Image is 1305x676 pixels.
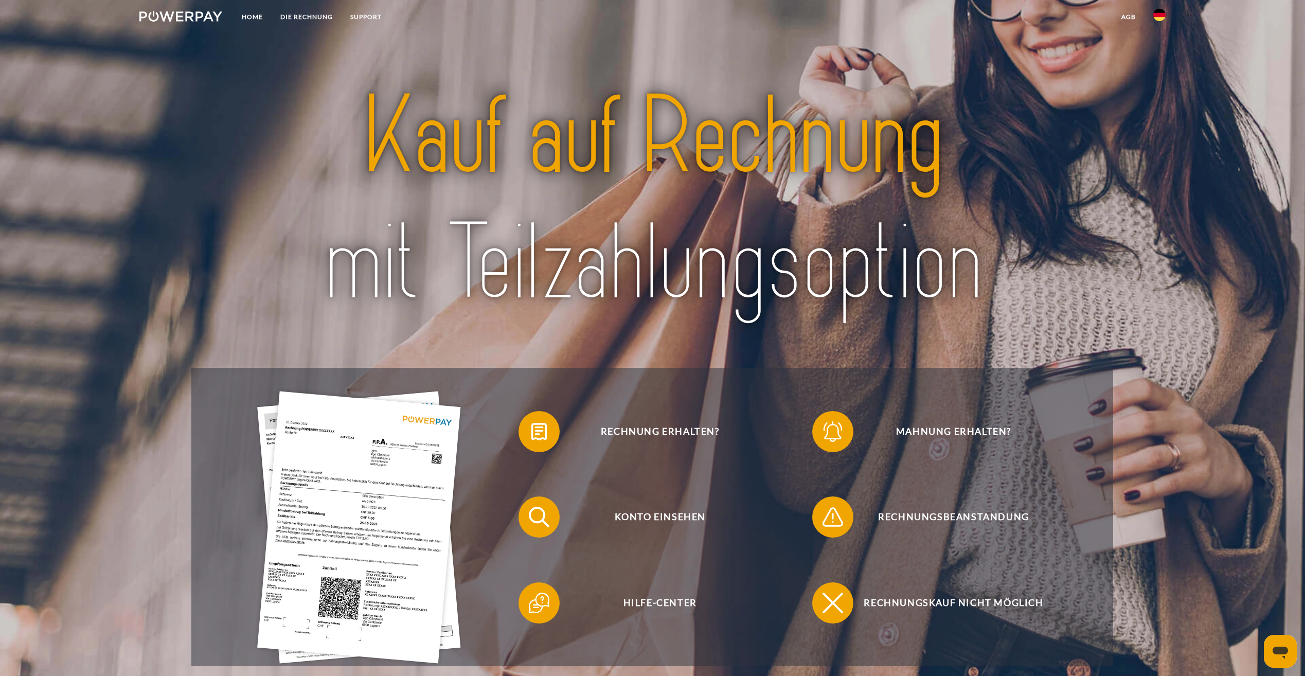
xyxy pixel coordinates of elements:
[1113,8,1145,26] a: agb
[820,590,846,616] img: qb_close.svg
[820,504,846,530] img: qb_warning.svg
[828,496,1080,538] span: Rechnungsbeanstandung
[534,582,786,624] span: Hilfe-Center
[272,8,342,26] a: DIE RECHNUNG
[342,8,390,26] a: SUPPORT
[245,67,1060,333] img: title-powerpay_de.svg
[812,582,1080,624] button: Rechnungskauf nicht möglich
[257,392,461,664] img: single_invoice_powerpay_de.jpg
[139,11,222,22] img: logo-powerpay-white.svg
[534,496,786,538] span: Konto einsehen
[519,496,786,538] button: Konto einsehen
[233,8,272,26] a: Home
[526,419,552,444] img: qb_bill.svg
[1153,9,1166,21] img: de
[828,411,1080,452] span: Mahnung erhalten?
[519,582,786,624] button: Hilfe-Center
[812,496,1080,538] button: Rechnungsbeanstandung
[534,411,786,452] span: Rechnung erhalten?
[828,582,1080,624] span: Rechnungskauf nicht möglich
[526,590,552,616] img: qb_help.svg
[519,411,786,452] button: Rechnung erhalten?
[526,504,552,530] img: qb_search.svg
[820,419,846,444] img: qb_bell.svg
[1264,635,1297,668] iframe: Schaltfläche zum Öffnen des Messaging-Fensters
[812,411,1080,452] button: Mahnung erhalten?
